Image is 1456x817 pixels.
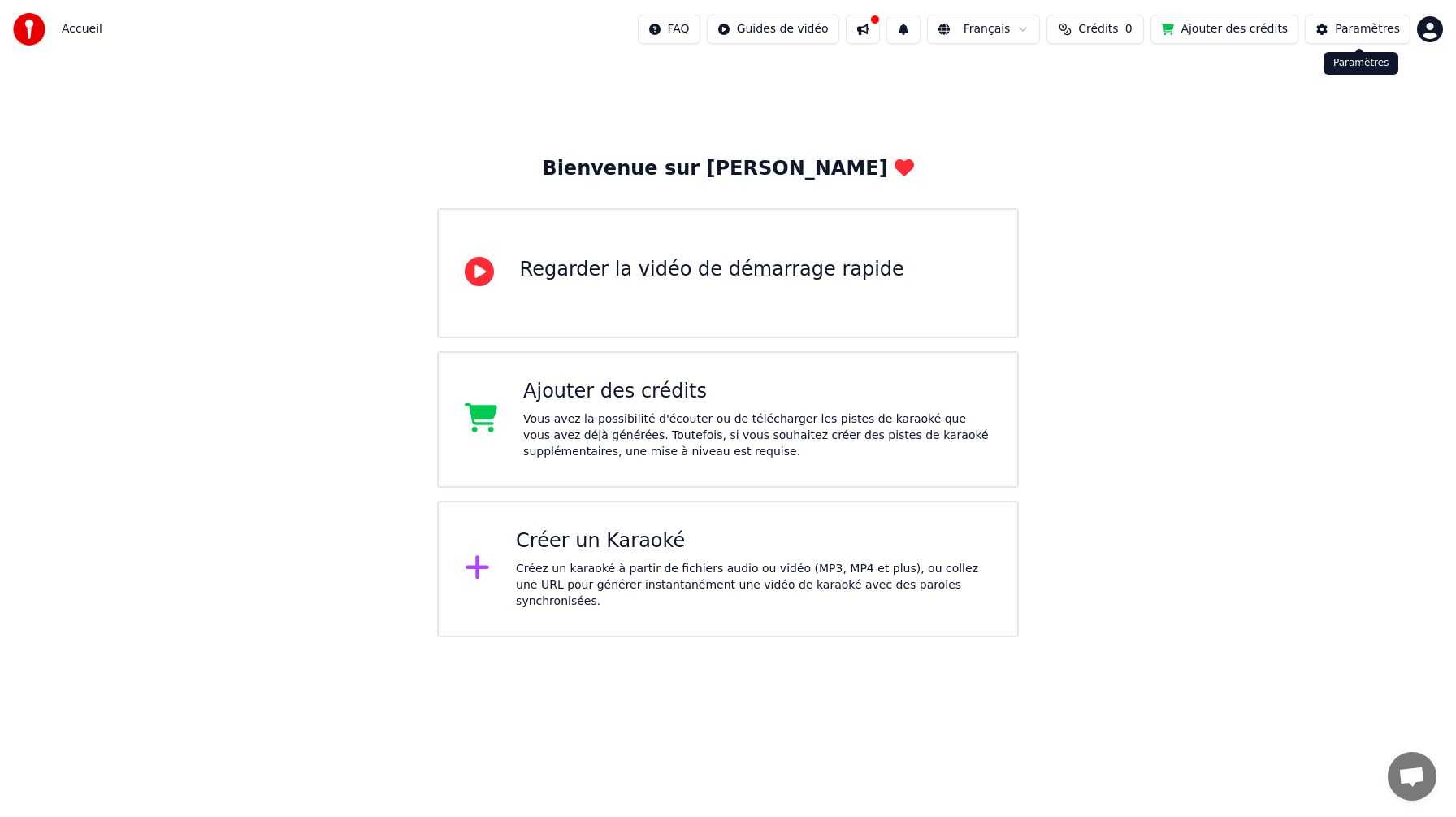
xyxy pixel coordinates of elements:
[1305,15,1410,44] button: Paramètres
[523,379,991,405] div: Ajouter des crédits
[516,561,991,610] div: Créez un karaoké à partir de fichiers audio ou vidéo (MP3, MP4 et plus), ou collez une URL pour g...
[1078,21,1118,37] span: Crédits
[13,13,45,46] img: youka
[523,411,991,460] div: Vous avez la possibilité d'écouter ou de télécharger les pistes de karaoké que vous avez déjà gén...
[62,21,102,37] span: Accueil
[1125,21,1133,37] span: 0
[1046,15,1144,44] button: Crédits0
[62,21,102,37] nav: breadcrumb
[1388,752,1436,801] div: Ouvrir le chat
[1335,21,1400,37] div: Paramètres
[638,15,700,44] button: FAQ
[707,15,839,44] button: Guides de vidéo
[1150,15,1298,44] button: Ajouter des crédits
[520,257,904,283] div: Regarder la vidéo de démarrage rapide
[516,528,991,554] div: Créer un Karaoké
[1324,52,1398,75] div: Paramètres
[542,156,913,182] div: Bienvenue sur [PERSON_NAME]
